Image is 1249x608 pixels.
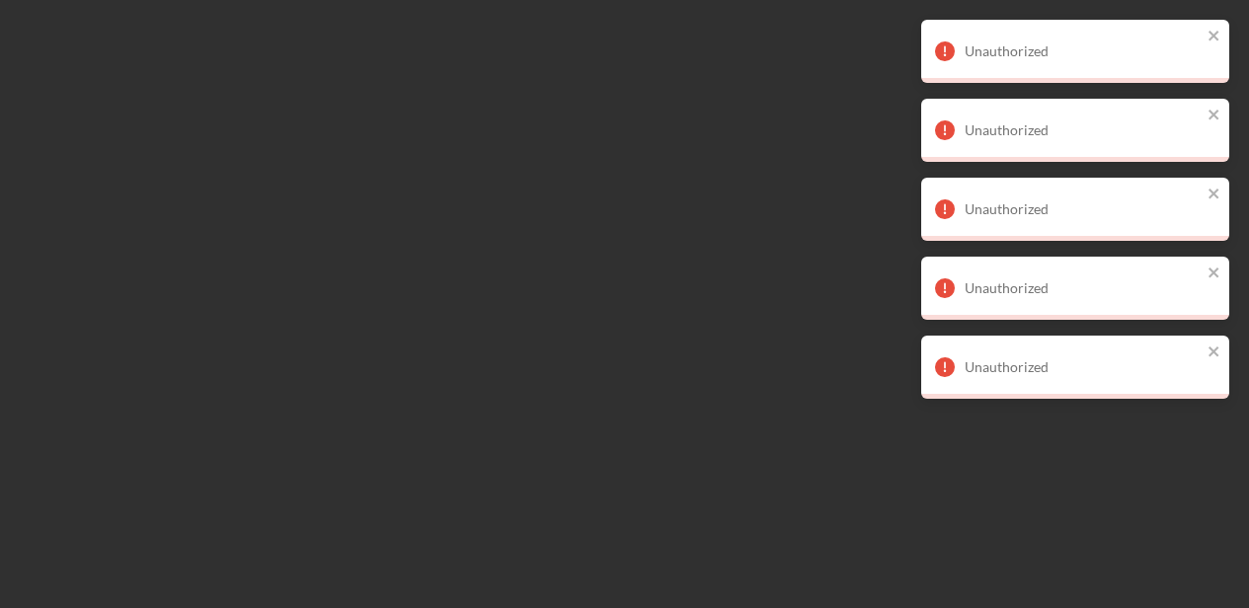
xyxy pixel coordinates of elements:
button: close [1208,28,1221,46]
button: close [1208,186,1221,204]
div: Unauthorized [965,43,1202,59]
button: close [1208,265,1221,283]
div: Unauthorized [965,280,1202,296]
button: close [1208,343,1221,362]
button: close [1208,107,1221,125]
div: Unauthorized [965,122,1202,138]
div: Unauthorized [965,359,1202,375]
div: Unauthorized [965,201,1202,217]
